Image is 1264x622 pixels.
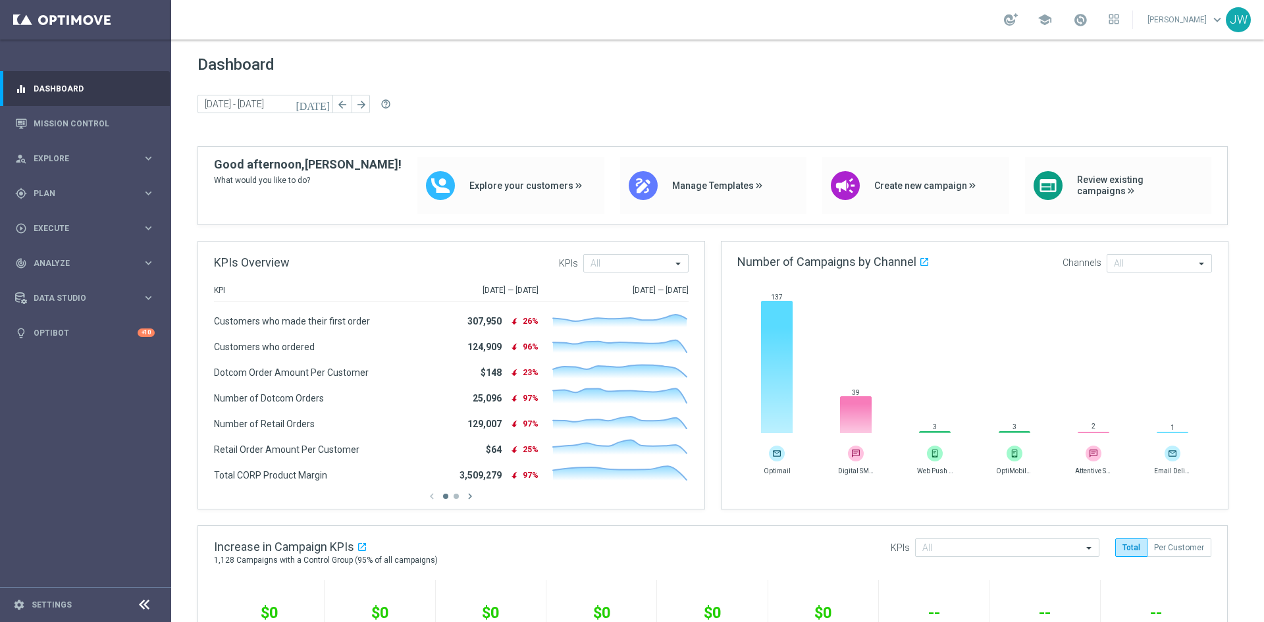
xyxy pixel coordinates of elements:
[34,155,142,163] span: Explore
[15,257,142,269] div: Analyze
[142,187,155,199] i: keyboard_arrow_right
[15,83,27,95] i: equalizer
[14,118,155,129] button: Mission Control
[142,292,155,304] i: keyboard_arrow_right
[34,294,142,302] span: Data Studio
[15,188,27,199] i: gps_fixed
[1210,13,1224,27] span: keyboard_arrow_down
[14,293,155,303] button: Data Studio keyboard_arrow_right
[15,222,27,234] i: play_circle_outline
[1146,10,1226,30] a: [PERSON_NAME]keyboard_arrow_down
[32,601,72,609] a: Settings
[15,153,27,165] i: person_search
[15,222,142,234] div: Execute
[15,71,155,106] div: Dashboard
[14,258,155,269] button: track_changes Analyze keyboard_arrow_right
[34,224,142,232] span: Execute
[34,71,155,106] a: Dashboard
[14,223,155,234] button: play_circle_outline Execute keyboard_arrow_right
[34,190,142,197] span: Plan
[15,315,155,350] div: Optibot
[15,257,27,269] i: track_changes
[34,106,155,141] a: Mission Control
[15,327,27,339] i: lightbulb
[34,259,142,267] span: Analyze
[1038,13,1052,27] span: school
[14,328,155,338] button: lightbulb Optibot +10
[142,222,155,234] i: keyboard_arrow_right
[142,152,155,165] i: keyboard_arrow_right
[15,153,142,165] div: Explore
[15,106,155,141] div: Mission Control
[14,153,155,164] button: person_search Explore keyboard_arrow_right
[34,315,138,350] a: Optibot
[1226,7,1251,32] div: JW
[14,84,155,94] button: equalizer Dashboard
[15,292,142,304] div: Data Studio
[13,599,25,611] i: settings
[142,257,155,269] i: keyboard_arrow_right
[138,328,155,337] div: +10
[14,188,155,199] button: gps_fixed Plan keyboard_arrow_right
[15,188,142,199] div: Plan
